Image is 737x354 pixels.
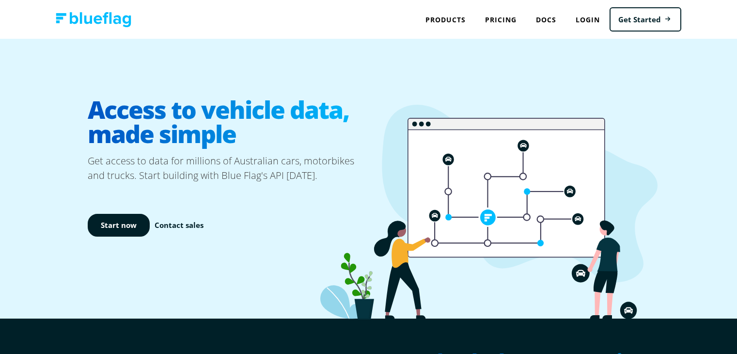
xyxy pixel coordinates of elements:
a: Login to Blue Flag application [566,10,610,30]
img: Blue Flag logo [56,12,131,27]
a: Get Started [610,7,681,32]
a: Docs [526,10,566,30]
div: Products [416,10,475,30]
a: Start now [88,214,150,237]
a: Pricing [475,10,526,30]
h1: Access to vehicle data, made simple [88,90,369,154]
p: Get access to data for millions of Australian cars, motorbikes and trucks. Start building with Bl... [88,154,369,183]
a: Contact sales [155,220,204,231]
